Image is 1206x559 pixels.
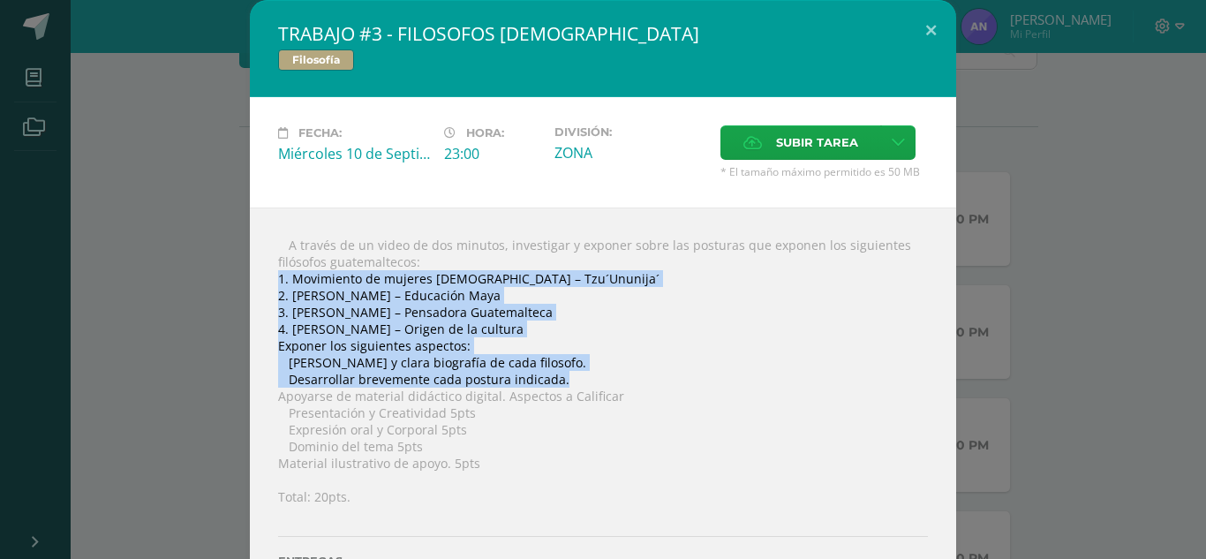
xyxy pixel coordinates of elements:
div: 23:00 [444,144,540,163]
div: Miércoles 10 de Septiembre [278,144,430,163]
div: ZONA [554,143,706,162]
span: Subir tarea [776,126,858,159]
span: Filosofía [278,49,354,71]
span: * El tamaño máximo permitido es 50 MB [720,164,928,179]
label: División: [554,125,706,139]
h2: TRABAJO #3 - FILOSOFOS [DEMOGRAPHIC_DATA] [278,21,928,46]
span: Hora: [466,126,504,140]
span: Fecha: [298,126,342,140]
